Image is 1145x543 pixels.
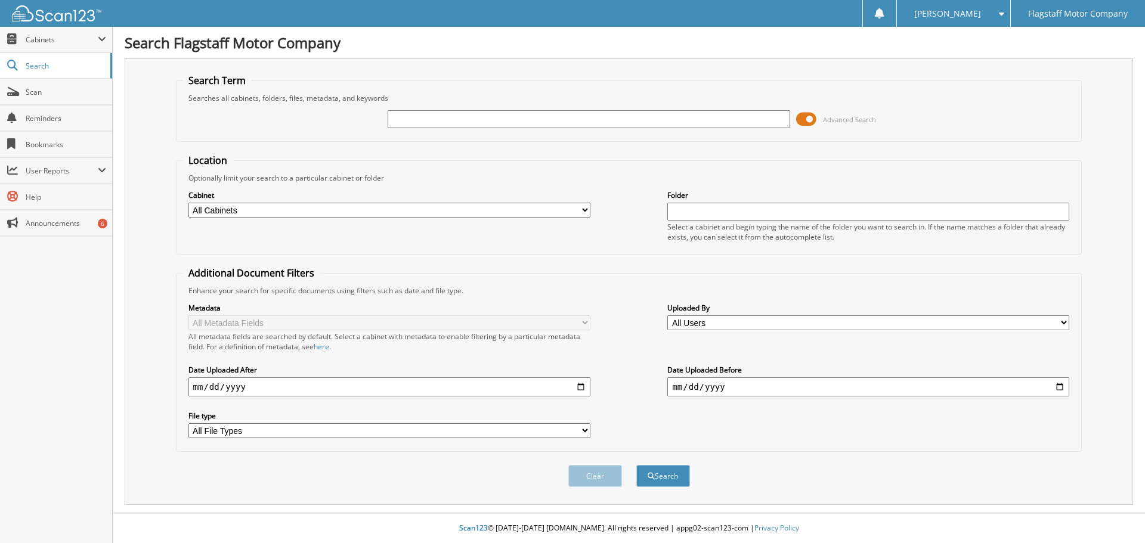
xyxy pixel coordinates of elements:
div: All metadata fields are searched by default. Select a cabinet with metadata to enable filtering b... [188,331,590,352]
input: end [667,377,1069,396]
h1: Search Flagstaff Motor Company [125,33,1133,52]
span: Flagstaff Motor Company [1028,10,1128,17]
span: Announcements [26,218,106,228]
label: File type [188,411,590,421]
label: Uploaded By [667,303,1069,313]
div: Enhance your search for specific documents using filters such as date and file type. [182,286,1076,296]
label: Metadata [188,303,590,313]
legend: Additional Document Filters [182,266,320,280]
label: Cabinet [188,190,590,200]
a: here [314,342,329,352]
span: Reminders [26,113,106,123]
span: Cabinets [26,35,98,45]
span: Search [26,61,104,71]
span: Scan123 [459,523,488,533]
span: Bookmarks [26,139,106,150]
button: Search [636,465,690,487]
span: Help [26,192,106,202]
div: © [DATE]-[DATE] [DOMAIN_NAME]. All rights reserved | appg02-scan123-com | [113,514,1145,543]
span: [PERSON_NAME] [914,10,981,17]
a: Privacy Policy [754,523,799,533]
span: User Reports [26,166,98,176]
input: start [188,377,590,396]
img: scan123-logo-white.svg [12,5,101,21]
legend: Location [182,154,233,167]
div: Searches all cabinets, folders, files, metadata, and keywords [182,93,1076,103]
legend: Search Term [182,74,252,87]
div: 6 [98,219,107,228]
div: Optionally limit your search to a particular cabinet or folder [182,173,1076,183]
label: Date Uploaded After [188,365,590,375]
label: Date Uploaded Before [667,365,1069,375]
label: Folder [667,190,1069,200]
span: Advanced Search [823,115,876,124]
span: Scan [26,87,106,97]
div: Select a cabinet and begin typing the name of the folder you want to search in. If the name match... [667,222,1069,242]
button: Clear [568,465,622,487]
